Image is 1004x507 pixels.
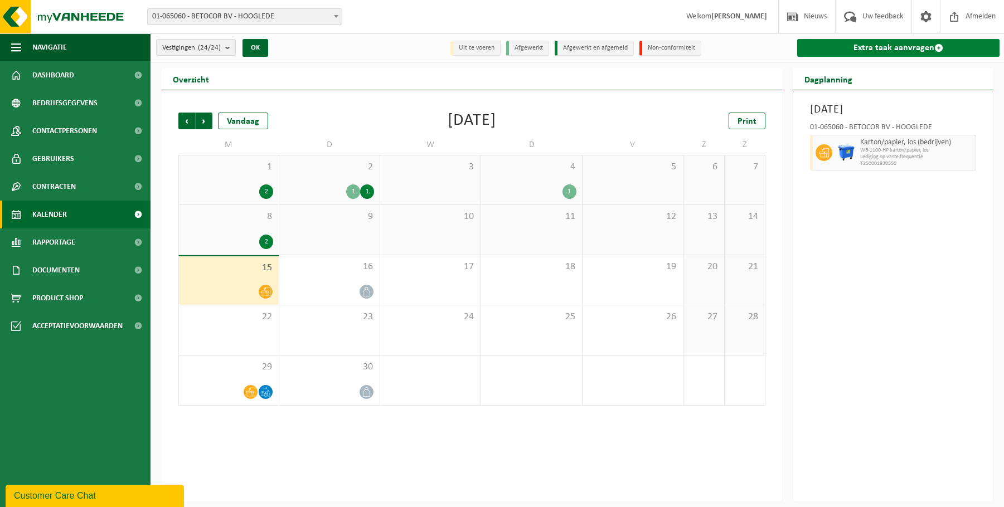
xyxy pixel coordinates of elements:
[588,161,677,173] span: 5
[259,235,273,249] div: 2
[285,261,374,273] span: 16
[730,311,760,323] span: 28
[386,211,475,223] span: 10
[196,113,212,129] span: Volgende
[725,135,766,155] td: Z
[279,135,380,155] td: D
[360,184,374,199] div: 1
[683,135,725,155] td: Z
[198,44,221,51] count: (24/24)
[860,138,973,147] span: Karton/papier, los (bedrijven)
[32,201,67,228] span: Kalender
[386,311,475,323] span: 24
[689,161,719,173] span: 6
[32,145,74,173] span: Gebruikers
[32,284,83,312] span: Product Shop
[32,312,123,340] span: Acceptatievoorwaarden
[185,311,273,323] span: 22
[32,61,74,89] span: Dashboard
[147,8,342,25] span: 01-065060 - BETOCOR BV - HOOGLEDE
[285,361,374,373] span: 30
[793,68,864,90] h2: Dagplanning
[738,117,756,126] span: Print
[386,161,475,173] span: 3
[259,184,273,199] div: 2
[506,41,549,56] li: Afgewerkt
[162,68,220,90] h2: Overzicht
[562,184,576,199] div: 1
[285,161,374,173] span: 2
[810,124,976,135] div: 01-065060 - BETOCOR BV - HOOGLEDE
[555,41,634,56] li: Afgewerkt en afgemeld
[218,113,268,129] div: Vandaag
[639,41,701,56] li: Non-conformiteit
[285,211,374,223] span: 9
[588,311,677,323] span: 26
[185,211,273,223] span: 8
[797,39,1000,57] a: Extra taak aanvragen
[185,262,273,274] span: 15
[730,161,760,173] span: 7
[487,161,576,173] span: 4
[178,135,279,155] td: M
[711,12,767,21] strong: [PERSON_NAME]
[6,482,186,507] iframe: chat widget
[689,311,719,323] span: 27
[346,184,360,199] div: 1
[185,361,273,373] span: 29
[588,261,677,273] span: 19
[162,40,221,56] span: Vestigingen
[860,154,973,160] span: Lediging op vaste frequentie
[689,261,719,273] span: 20
[450,41,501,56] li: Uit te voeren
[588,211,677,223] span: 12
[386,261,475,273] span: 17
[487,211,576,223] span: 11
[32,256,80,284] span: Documenten
[242,39,268,57] button: OK
[481,135,582,155] td: D
[32,228,75,256] span: Rapportage
[380,135,481,155] td: W
[448,113,496,129] div: [DATE]
[32,117,97,145] span: Contactpersonen
[156,39,236,56] button: Vestigingen(24/24)
[487,261,576,273] span: 18
[838,144,855,161] img: WB-1100-HPE-BE-01
[689,211,719,223] span: 13
[729,113,765,129] a: Print
[285,311,374,323] span: 23
[487,311,576,323] span: 25
[32,173,76,201] span: Contracten
[583,135,683,155] td: V
[32,89,98,117] span: Bedrijfsgegevens
[860,160,973,167] span: T250001930550
[148,9,342,25] span: 01-065060 - BETOCOR BV - HOOGLEDE
[730,261,760,273] span: 21
[178,113,195,129] span: Vorige
[860,147,973,154] span: WB-1100-HP karton/papier, los
[810,101,976,118] h3: [DATE]
[185,161,273,173] span: 1
[32,33,67,61] span: Navigatie
[730,211,760,223] span: 14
